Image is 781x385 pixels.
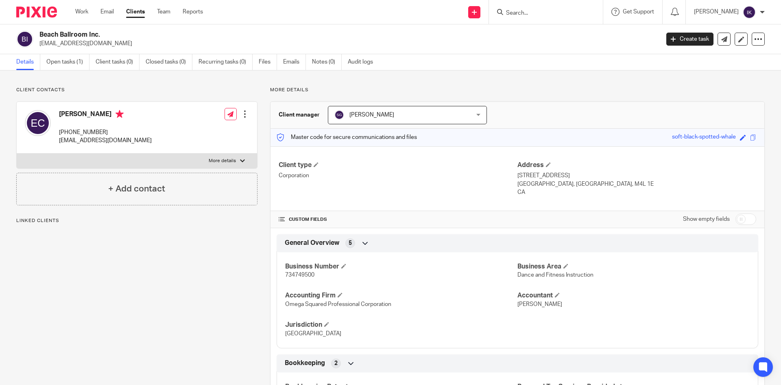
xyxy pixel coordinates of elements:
img: Pixie [16,7,57,18]
a: Details [16,54,40,70]
h4: Business Number [285,262,517,271]
p: Client contacts [16,87,257,93]
p: Linked clients [16,218,257,224]
img: svg%3E [334,110,344,120]
img: svg%3E [25,110,51,136]
p: More details [209,158,236,164]
h4: Client type [279,161,517,169]
p: [PERSON_NAME] [694,8,739,16]
span: [PERSON_NAME] [349,112,394,118]
h4: Address [517,161,756,169]
p: CA [517,188,756,196]
h4: Jurisdiction [285,321,517,329]
a: Notes (0) [312,54,342,70]
h4: Accountant [517,291,750,300]
h4: CUSTOM FIELDS [279,216,517,223]
span: General Overview [285,239,339,247]
span: Bookkeeping [285,359,325,367]
p: Corporation [279,172,517,180]
p: [EMAIL_ADDRESS][DOMAIN_NAME] [39,40,654,48]
a: Open tasks (1) [46,54,89,70]
a: Emails [283,54,306,70]
span: 734749500 [285,272,314,278]
a: Files [259,54,277,70]
span: Omega Squared Professional Corporation [285,301,391,307]
span: 5 [349,239,352,247]
h4: Accounting Firm [285,291,517,300]
a: Email [100,8,114,16]
h4: Business Area [517,262,750,271]
a: Clients [126,8,145,16]
i: Primary [116,110,124,118]
span: [GEOGRAPHIC_DATA] [285,331,341,337]
span: [PERSON_NAME] [517,301,562,307]
h3: Client manager [279,111,320,119]
p: [STREET_ADDRESS] [517,172,756,180]
label: Show empty fields [683,215,730,223]
span: Get Support [623,9,654,15]
a: Team [157,8,170,16]
a: Work [75,8,88,16]
h4: [PERSON_NAME] [59,110,152,120]
h2: Beach Ballroom Inc. [39,31,531,39]
p: Master code for secure communications and files [277,133,417,141]
input: Search [505,10,578,17]
div: soft-black-spotted-whale [672,133,736,142]
img: svg%3E [743,6,756,19]
img: svg%3E [16,31,33,48]
span: Dance and Fitness Instruction [517,272,593,278]
p: More details [270,87,765,93]
span: 2 [334,359,338,367]
p: [EMAIL_ADDRESS][DOMAIN_NAME] [59,136,152,145]
a: Create task [666,33,713,46]
p: [GEOGRAPHIC_DATA], [GEOGRAPHIC_DATA], M4L 1E [517,180,756,188]
a: Closed tasks (0) [146,54,192,70]
a: Client tasks (0) [96,54,140,70]
a: Recurring tasks (0) [199,54,253,70]
a: Reports [183,8,203,16]
a: Audit logs [348,54,379,70]
p: [PHONE_NUMBER] [59,128,152,136]
h4: + Add contact [108,183,165,195]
